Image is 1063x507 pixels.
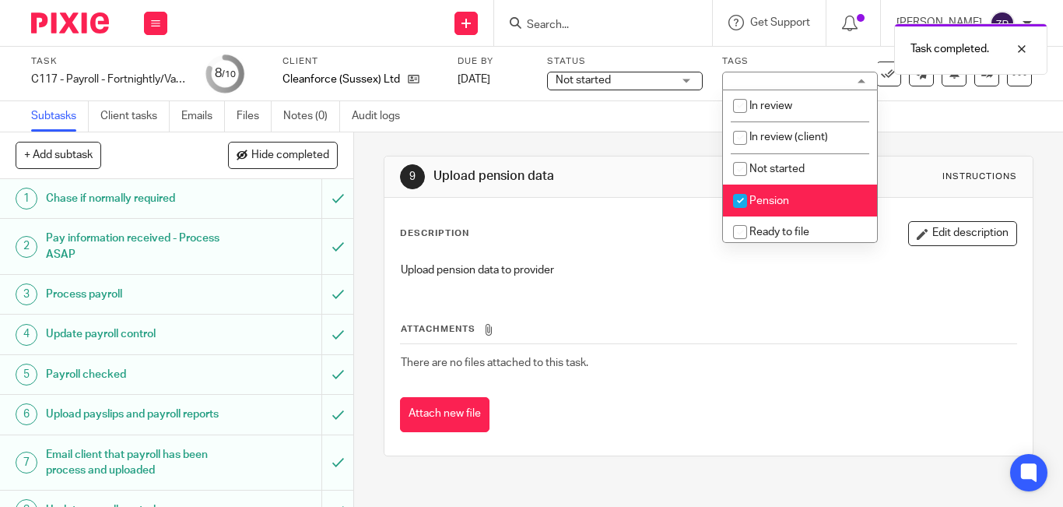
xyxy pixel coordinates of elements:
[282,72,400,87] p: Cleanforce (Sussex) Ltd
[401,357,588,368] span: There are no files attached to this task.
[352,101,412,132] a: Audit logs
[215,65,236,83] div: 8
[16,452,37,474] div: 7
[31,72,187,87] div: C117 - Payroll - Fortnightly/Variable wages/Pension
[433,168,742,185] h1: Upload pension data
[942,171,1017,183] div: Instructions
[31,101,89,132] a: Subtasks
[282,55,438,68] label: Client
[401,325,475,333] span: Attachments
[400,397,489,432] button: Attach new file
[525,19,665,33] input: Search
[910,41,989,57] p: Task completed.
[46,363,219,386] h1: Payroll checked
[283,101,340,132] a: Notes (0)
[100,101,170,132] a: Client tasks
[401,262,1016,278] p: Upload pension data to provider
[556,75,611,86] span: Not started
[181,101,225,132] a: Emails
[749,100,792,111] span: In review
[251,150,329,162] span: Hide completed
[16,403,37,425] div: 6
[46,322,219,346] h1: Update payroll control
[16,142,101,168] button: + Add subtask
[46,227,219,266] h1: Pay information received - Process ASAP
[990,11,1015,36] img: svg%3E
[16,364,37,386] div: 5
[46,187,219,210] h1: Chase if normally required
[749,227,809,238] span: Ready to file
[31,12,109,33] img: Pixie
[46,443,219,483] h1: Email client that payroll has been process and uploaded
[228,142,338,168] button: Hide completed
[749,164,805,174] span: Not started
[16,283,37,305] div: 3
[237,101,272,132] a: Files
[749,195,789,206] span: Pension
[749,132,828,143] span: In review (client)
[16,236,37,258] div: 2
[16,188,37,209] div: 1
[31,55,187,68] label: Task
[222,70,236,79] small: /10
[458,74,490,85] span: [DATE]
[458,55,528,68] label: Due by
[46,403,219,426] h1: Upload payslips and payroll reports
[16,324,37,346] div: 4
[46,283,219,306] h1: Process payroll
[400,227,469,240] p: Description
[908,221,1017,246] button: Edit description
[400,164,425,189] div: 9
